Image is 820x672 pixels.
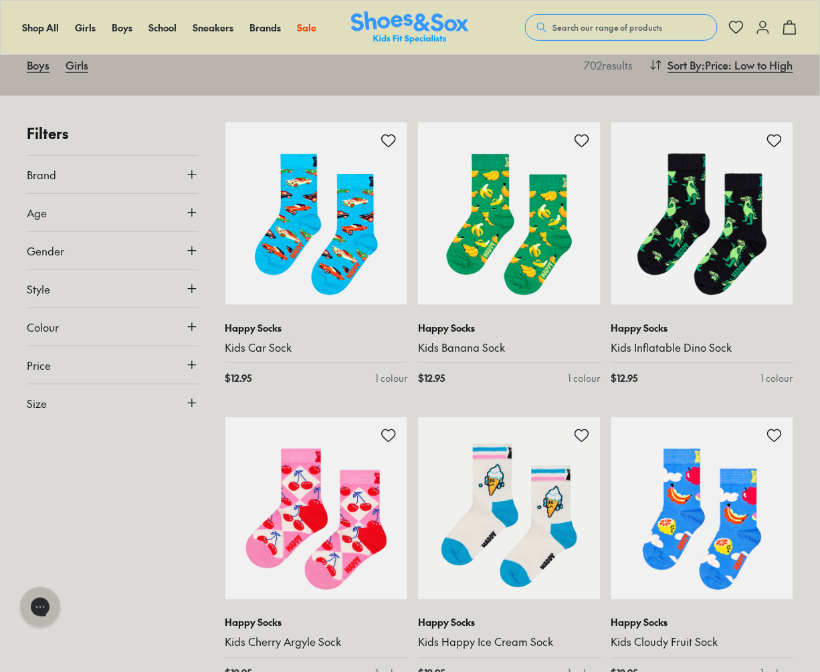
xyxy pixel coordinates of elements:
[27,346,199,384] button: Price
[225,321,408,335] p: Happy Socks
[22,21,59,34] span: Shop All
[27,194,199,231] button: Age
[225,371,252,385] span: $ 12.95
[525,14,718,41] button: Search our range of products
[225,635,408,650] a: Kids Cherry Argyle Sock
[611,340,794,355] a: Kids Inflatable Dino Sock
[375,371,407,385] div: 1 colour
[249,21,281,34] span: Brands
[611,635,794,650] a: Kids Cloudy Fruit Sock
[112,21,132,34] span: Boys
[148,21,177,34] span: School
[27,308,199,346] button: Colour
[418,616,601,630] p: Happy Socks
[27,232,199,269] button: Gender
[27,281,50,297] span: Style
[611,321,794,335] p: Happy Socks
[27,156,199,193] button: Brand
[418,321,601,335] p: Happy Socks
[649,50,793,80] button: Sort By:Price: Low to High
[13,582,67,632] iframe: Gorgias live chat messenger
[27,319,59,335] span: Colour
[569,371,601,385] div: 1 colour
[148,21,177,35] a: School
[193,21,233,34] span: Sneakers
[611,616,794,630] p: Happy Socks
[193,21,233,35] a: Sneakers
[27,243,64,259] span: Gender
[418,340,601,355] a: Kids Banana Sock
[27,384,199,422] button: Size
[225,616,408,630] p: Happy Socks
[225,340,408,355] a: Kids Car Sock
[66,50,88,80] a: Girls
[418,635,601,650] a: Kids Happy Ice Cream Sock
[27,122,199,144] p: Filters
[297,21,316,34] span: Sale
[27,50,49,80] a: Boys
[702,57,793,73] span: : Price: Low to High
[761,371,793,385] div: 1 colour
[22,21,59,35] a: Shop All
[668,57,702,73] span: Sort By
[27,205,47,221] span: Age
[27,357,51,373] span: Price
[418,371,445,385] span: $ 12.95
[552,21,663,33] span: Search our range of products
[75,21,96,35] a: Girls
[249,21,281,35] a: Brands
[27,270,199,308] button: Style
[75,21,96,34] span: Girls
[112,21,132,35] a: Boys
[351,11,469,44] img: SNS_Logo_Responsive.svg
[351,11,469,44] a: Shoes & Sox
[297,21,316,35] a: Sale
[611,371,638,385] span: $ 12.95
[27,395,47,411] span: Size
[27,166,56,183] span: Brand
[579,57,633,73] p: 702 results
